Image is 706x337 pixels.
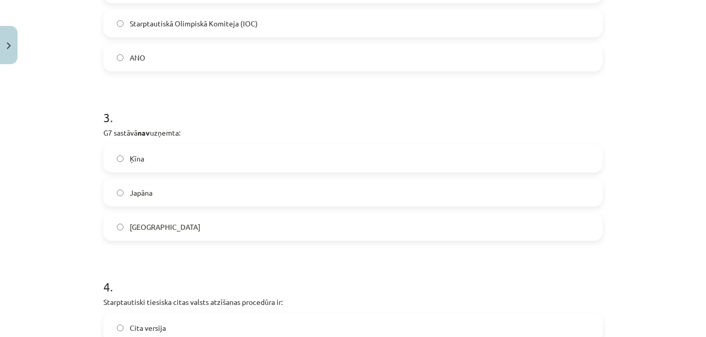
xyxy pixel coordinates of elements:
strong: nav [137,128,150,137]
img: icon-close-lesson-0947bae3869378f0d4975bcd49f059093ad1ed9edebbc8119c70593378902aed.svg [7,42,11,49]
input: Cita versija [117,325,124,331]
input: ANO [117,54,124,61]
span: [GEOGRAPHIC_DATA] [130,222,201,232]
span: Cita versija [130,323,166,333]
input: Ķīna [117,155,124,162]
input: Japāna [117,189,124,196]
p: Starptautiski tiesiska citas valsts atzīšanas procedūra ir: [103,297,603,307]
h1: 4 . [103,261,603,294]
span: Japāna [130,187,152,198]
span: ANO [130,52,145,63]
h1: 3 . [103,92,603,124]
input: [GEOGRAPHIC_DATA] [117,224,124,230]
input: Starptautiskā Olimpiskā Komiteja (IOC) [117,20,124,27]
span: Starptautiskā Olimpiskā Komiteja (IOC) [130,18,258,29]
p: G7 sastāvā uzņemta: [103,127,603,138]
span: Ķīna [130,153,144,164]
